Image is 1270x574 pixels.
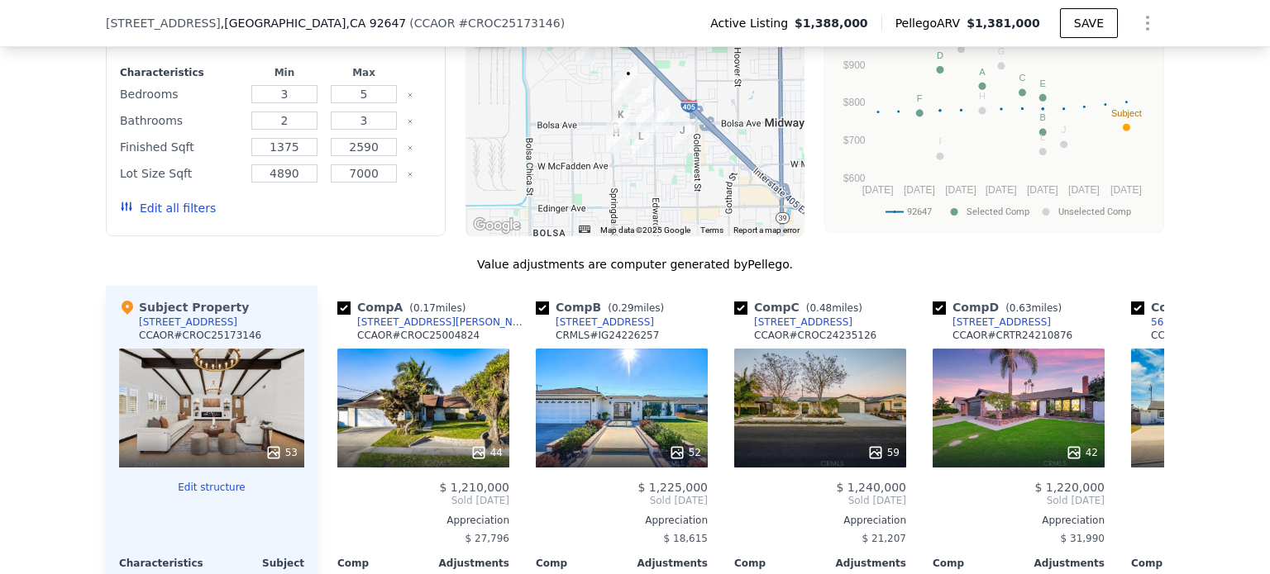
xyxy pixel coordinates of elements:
[967,17,1040,30] span: $1,381,000
[673,122,691,150] div: 15291 Flintridge Ln
[862,533,906,544] span: $ 21,207
[413,302,436,314] span: 0.17
[337,514,509,527] div: Appreciation
[612,126,630,154] div: 6101 Shelly Dr
[1027,184,1058,196] text: [DATE]
[800,302,869,314] span: ( miles)
[470,215,524,236] a: Open this area in Google Maps (opens a new window)
[1068,184,1100,196] text: [DATE]
[414,17,456,30] span: CCAOR
[843,135,866,146] text: $700
[904,184,935,196] text: [DATE]
[409,15,565,31] div: ( )
[139,315,237,329] div: [STREET_ADDRESS]
[120,200,216,216] button: Edit all filters
[820,557,906,570] div: Adjustments
[635,84,653,112] div: 6372 Larchwood Dr
[120,109,241,132] div: Bathrooms
[120,66,241,79] div: Characteristics
[1066,444,1098,461] div: 42
[979,91,986,101] text: H
[867,444,900,461] div: 59
[843,59,866,71] text: $900
[1010,302,1032,314] span: 0.63
[933,557,1019,570] div: Comp
[734,315,852,329] a: [STREET_ADDRESS]
[139,329,261,342] div: CCAOR # CROC25173146
[999,302,1068,314] span: ( miles)
[937,50,943,60] text: D
[221,15,406,31] span: , [GEOGRAPHIC_DATA]
[632,128,650,156] div: 15352 Stanford Ln
[933,494,1105,507] span: Sold [DATE]
[895,15,967,31] span: Pellego ARV
[1062,125,1067,135] text: J
[843,97,866,108] text: $800
[1034,481,1105,494] span: $ 1,220,000
[536,299,671,315] div: Comp B
[622,557,708,570] div: Adjustments
[945,184,976,196] text: [DATE]
[664,533,708,544] span: $ 18,615
[952,315,1051,329] div: [STREET_ADDRESS]
[606,118,624,146] div: 6031 Cornell Dr
[470,444,503,461] div: 44
[579,225,590,233] button: Keyboard shortcuts
[423,557,509,570] div: Adjustments
[836,481,906,494] span: $ 1,240,000
[652,107,670,135] div: 6562 Alexandria Dr
[1151,315,1262,329] div: 5692 [PERSON_NAME]
[248,66,321,79] div: Min
[1040,132,1045,142] text: L
[1019,557,1105,570] div: Adjustments
[337,557,423,570] div: Comp
[536,514,708,527] div: Appreciation
[407,171,413,178] button: Clear
[337,494,509,507] span: Sold [DATE]
[734,494,906,507] span: Sold [DATE]
[700,225,723,235] a: Terms (opens in new tab)
[612,78,630,106] div: 6101 Kelsey Cir
[407,145,413,151] button: Clear
[933,514,1105,527] div: Appreciation
[607,125,625,153] div: 6052 Tyndall Dr
[938,136,941,146] text: I
[556,315,654,329] div: [STREET_ADDRESS]
[120,83,241,106] div: Bedrooms
[1131,557,1217,570] div: Comp
[106,15,221,31] span: [STREET_ADDRESS]
[556,329,659,342] div: CRMLS # IG24226257
[835,22,1153,229] svg: A chart.
[669,444,701,461] div: 52
[1131,315,1262,329] a: 5692 [PERSON_NAME]
[795,15,868,31] span: $1,388,000
[710,15,795,31] span: Active Listing
[120,162,241,185] div: Lot Size Sqft
[907,206,932,217] text: 92647
[466,533,509,544] span: $ 27,796
[1060,8,1118,38] button: SAVE
[337,299,472,315] div: Comp A
[536,557,622,570] div: Comp
[536,494,708,507] span: Sold [DATE]
[119,299,249,315] div: Subject Property
[576,36,594,64] div: 5692 Harold Pl
[1061,533,1105,544] span: $ 31,990
[439,481,509,494] span: $ 1,210,000
[986,184,1017,196] text: [DATE]
[106,256,1164,273] div: Value adjustments are computer generated by Pellego .
[733,225,800,235] a: Report a map error
[1131,299,1265,315] div: Comp E
[754,329,876,342] div: CCAOR # CROC24235126
[619,65,637,93] div: 14621 Chalet Ln
[809,302,832,314] span: 0.48
[407,92,413,98] button: Clear
[1110,184,1142,196] text: [DATE]
[1019,73,1026,83] text: C
[1131,7,1164,40] button: Show Options
[933,315,1051,329] a: [STREET_ADDRESS]
[600,225,690,235] span: Map data ©2025 Google
[754,315,852,329] div: [STREET_ADDRESS]
[998,46,1005,56] text: G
